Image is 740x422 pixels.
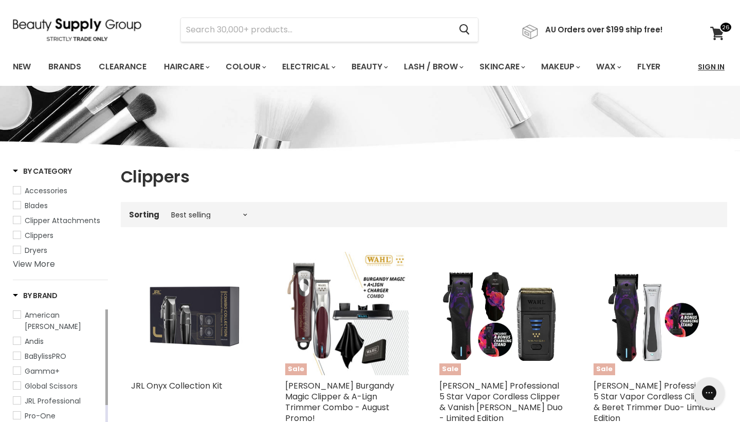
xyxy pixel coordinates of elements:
a: Sign In [692,56,731,78]
a: Blades [13,200,108,211]
a: Haircare [156,56,216,78]
span: BaBylissPRO [25,351,66,361]
a: Clippers [13,230,108,241]
a: Wahl Professional 5 Star Vapor Cordless Clipper & Beret Trimmer Duo- Limited EditionSale [594,252,717,375]
a: Wahl Professional 5 Star Vapor Cordless Clipper & Vanish Shaver Duo - Limited EditionSale [439,252,563,375]
a: Dryers [13,245,108,256]
a: Lash / Brow [396,56,470,78]
img: Wahl Professional 5 Star Vapor Cordless Clipper & Beret Trimmer Duo- Limited Edition [594,252,717,375]
span: Accessories [25,186,67,196]
a: View More [13,258,55,270]
span: Gamma+ [25,366,60,376]
span: Global Scissors [25,381,78,391]
span: Sale [285,363,307,375]
a: Skincare [472,56,531,78]
a: Accessories [13,185,108,196]
span: JRL Professional [25,396,81,406]
a: Wax [588,56,627,78]
a: Electrical [274,56,342,78]
a: Beauty [344,56,394,78]
span: Clipper Attachments [25,215,100,226]
img: Wahl Professional 5 Star Vapor Cordless Clipper & Vanish Shaver Duo - Limited Edition [439,252,563,375]
button: Search [451,18,478,42]
span: Blades [25,200,48,211]
span: Sale [439,363,461,375]
span: Pro-One [25,411,55,421]
label: Sorting [129,210,159,219]
span: Dryers [25,245,47,255]
a: Andis [13,336,103,347]
h3: By Brand [13,290,58,301]
a: Makeup [533,56,586,78]
span: American [PERSON_NAME] [25,310,81,332]
img: JRL Onyx Collection Kit [131,252,254,375]
a: JRL Professional [13,395,103,407]
a: Gamma+ [13,365,103,377]
a: Pro-One [13,410,103,421]
h1: Clippers [121,166,727,188]
span: Andis [25,336,44,346]
a: Clipper Attachments [13,215,108,226]
img: Wahl Burgandy Magic Clipper & A-Lign Trimmer Combo - August Promo! [285,252,409,375]
a: Brands [41,56,89,78]
a: American Barber [13,309,103,332]
ul: Main menu [5,52,680,82]
a: Flyer [630,56,668,78]
iframe: Gorgias live chat messenger [689,374,730,412]
input: Search [181,18,451,42]
a: Global Scissors [13,380,103,392]
h3: By Category [13,166,72,176]
a: Colour [218,56,272,78]
a: BaBylissPRO [13,351,103,362]
span: Sale [594,363,615,375]
a: JRL Onyx Collection Kit [131,380,223,392]
form: Product [180,17,478,42]
a: Wahl Burgandy Magic Clipper & A-Lign Trimmer Combo - August Promo!Sale [285,252,409,375]
span: Clippers [25,230,53,241]
a: Clearance [91,56,154,78]
a: New [5,56,39,78]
